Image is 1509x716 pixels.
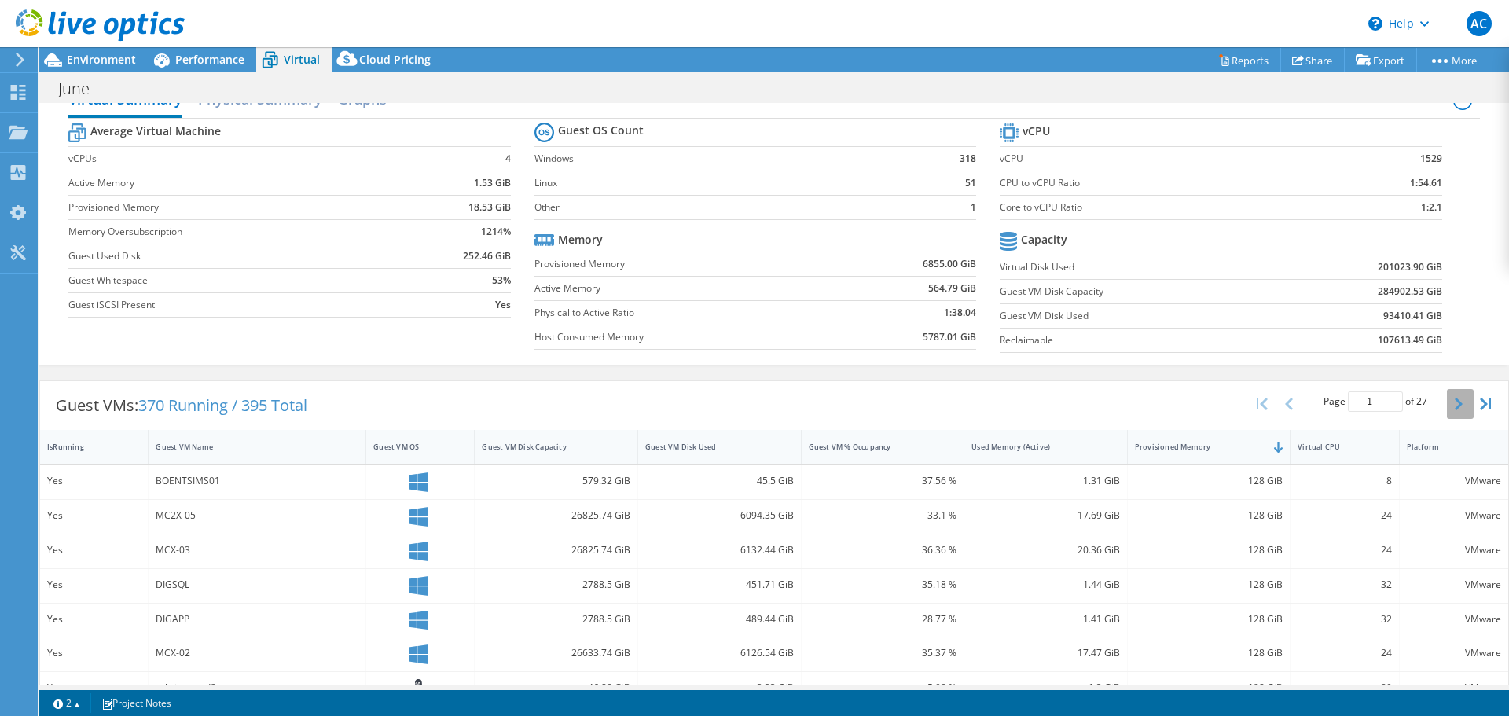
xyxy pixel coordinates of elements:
[1298,611,1391,628] div: 32
[1135,472,1283,490] div: 128 GiB
[534,175,919,191] label: Linux
[1348,391,1403,412] input: jump to page
[1000,259,1280,275] label: Virtual Disk Used
[1368,17,1382,31] svg: \n
[1378,332,1442,348] b: 107613.49 GiB
[1378,259,1442,275] b: 201023.90 GiB
[809,542,957,559] div: 36.36 %
[492,273,511,288] b: 53%
[923,329,976,345] b: 5787.01 GiB
[965,175,976,191] b: 51
[51,80,114,97] h1: June
[645,472,794,490] div: 45.5 GiB
[175,52,244,67] span: Performance
[1407,611,1501,628] div: VMware
[68,248,405,264] label: Guest Used Disk
[809,472,957,490] div: 37.56 %
[482,679,630,696] div: 46.82 GiB
[558,123,644,138] b: Guest OS Count
[47,611,141,628] div: Yes
[1407,576,1501,593] div: VMware
[68,175,405,191] label: Active Memory
[1298,679,1391,696] div: 20
[373,442,448,452] div: Guest VM OS
[1378,284,1442,299] b: 284902.53 GiB
[156,644,358,662] div: MCX-02
[90,123,221,139] b: Average Virtual Machine
[645,679,794,696] div: 3.33 GiB
[68,273,405,288] label: Guest Whitespace
[645,576,794,593] div: 451.71 GiB
[359,52,431,67] span: Cloud Pricing
[971,576,1120,593] div: 1.44 GiB
[1135,611,1283,628] div: 128 GiB
[971,200,976,215] b: 1
[960,151,976,167] b: 318
[1000,200,1326,215] label: Core to vCPU Ratio
[1407,644,1501,662] div: VMware
[47,507,141,524] div: Yes
[534,256,838,272] label: Provisioned Memory
[809,644,957,662] div: 35.37 %
[1135,507,1283,524] div: 128 GiB
[481,224,511,240] b: 1214%
[809,507,957,524] div: 33.1 %
[156,611,358,628] div: DIGAPP
[1135,644,1283,662] div: 128 GiB
[1298,644,1391,662] div: 24
[156,507,358,524] div: MC2X-05
[558,232,603,248] b: Memory
[534,151,919,167] label: Windows
[47,644,141,662] div: Yes
[809,611,957,628] div: 28.77 %
[1021,232,1067,248] b: Capacity
[90,693,182,713] a: Project Notes
[1344,48,1417,72] a: Export
[156,679,358,696] div: rubrik-nascd2
[47,542,141,559] div: Yes
[482,542,630,559] div: 26825.74 GiB
[1407,542,1501,559] div: VMware
[1407,507,1501,524] div: VMware
[1135,442,1265,452] div: Provisioned Memory
[1298,576,1391,593] div: 32
[68,151,405,167] label: vCPUs
[928,281,976,296] b: 564.79 GiB
[1000,284,1280,299] label: Guest VM Disk Capacity
[40,381,323,430] div: Guest VMs:
[482,442,611,452] div: Guest VM Disk Capacity
[505,151,511,167] b: 4
[809,442,938,452] div: Guest VM % Occupancy
[1280,48,1345,72] a: Share
[1135,542,1283,559] div: 128 GiB
[1298,472,1391,490] div: 8
[971,644,1120,662] div: 17.47 GiB
[645,611,794,628] div: 489.44 GiB
[1383,308,1442,324] b: 93410.41 GiB
[1324,391,1427,412] span: Page of
[971,507,1120,524] div: 17.69 GiB
[1135,679,1283,696] div: 128 GiB
[1135,576,1283,593] div: 128 GiB
[645,442,775,452] div: Guest VM Disk Used
[47,576,141,593] div: Yes
[468,200,511,215] b: 18.53 GiB
[1298,507,1391,524] div: 24
[1000,332,1280,348] label: Reclaimable
[482,611,630,628] div: 2788.5 GiB
[1421,200,1442,215] b: 1:2.1
[1407,679,1501,696] div: VMware
[1407,442,1482,452] div: Platform
[645,507,794,524] div: 6094.35 GiB
[68,297,405,313] label: Guest iSCSI Present
[138,395,307,416] span: 370 Running / 395 Total
[809,576,957,593] div: 35.18 %
[971,542,1120,559] div: 20.36 GiB
[923,256,976,272] b: 6855.00 GiB
[482,472,630,490] div: 579.32 GiB
[645,542,794,559] div: 6132.44 GiB
[1420,151,1442,167] b: 1529
[156,472,358,490] div: BOENTSIMS01
[534,329,838,345] label: Host Consumed Memory
[1298,542,1391,559] div: 24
